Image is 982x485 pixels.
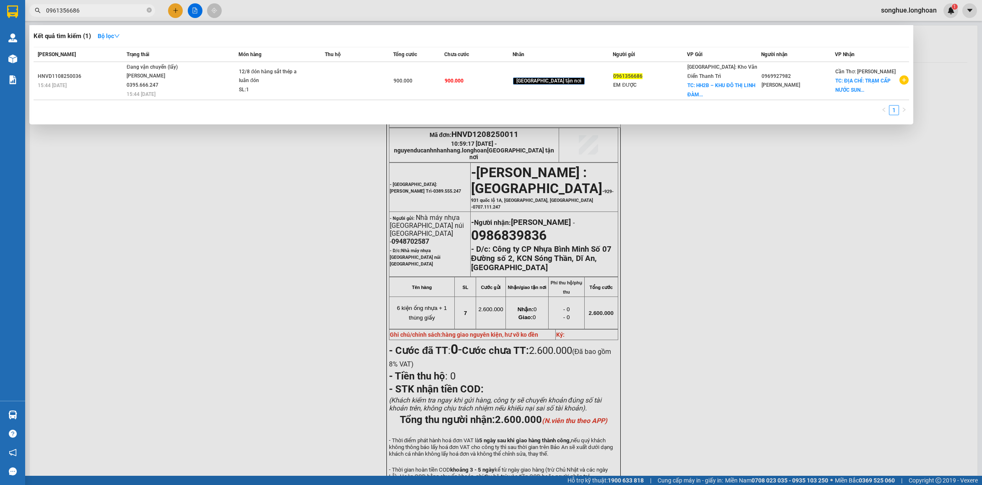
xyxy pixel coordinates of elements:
[513,77,585,85] span: [GEOGRAPHIC_DATA] tận nơi
[127,72,189,90] div: [PERSON_NAME] 0395.666.247
[38,83,67,88] span: 15:44 [DATE]
[687,83,755,98] span: TC: HH2B – KHU ĐÔ THỊ LINH ĐÀM...
[445,78,464,84] span: 900.000
[881,107,886,112] span: left
[325,52,341,57] span: Thu hộ
[46,6,145,15] input: Tìm tên, số ĐT hoặc mã đơn
[762,81,835,90] div: [PERSON_NAME]
[8,54,17,63] img: warehouse-icon
[687,52,702,57] span: VP Gửi
[613,81,687,90] div: EM ĐƯỢC
[147,8,152,13] span: close-circle
[38,52,76,57] span: [PERSON_NAME]
[239,85,302,95] div: SL: 1
[127,52,149,57] span: Trạng thái
[91,29,127,43] button: Bộ lọcdown
[899,105,909,115] button: right
[9,467,17,475] span: message
[889,105,899,115] li: 1
[8,410,17,419] img: warehouse-icon
[879,105,889,115] button: left
[761,52,788,57] span: Người nhận
[114,33,120,39] span: down
[98,33,120,39] strong: Bộ lọc
[687,64,757,79] span: [GEOGRAPHIC_DATA]: Kho Văn Điển Thanh Trì
[513,52,524,57] span: Nhãn
[835,52,855,57] span: VP Nhận
[9,430,17,438] span: question-circle
[899,105,909,115] li: Next Page
[835,78,891,93] span: TC: ĐỊA CHỈ: TRẠM CẤP NƯỚC SUN...
[899,75,909,85] span: plus-circle
[393,52,417,57] span: Tổng cước
[239,67,302,85] div: 12/8 đón hàng sắt thép a luân đón
[9,449,17,457] span: notification
[34,32,91,41] h3: Kết quả tìm kiếm ( 1 )
[7,5,18,18] img: logo-vxr
[35,8,41,13] span: search
[147,7,152,15] span: close-circle
[444,52,469,57] span: Chưa cước
[8,75,17,84] img: solution-icon
[762,72,835,81] div: 0969927982
[835,69,896,75] span: Cần Thơ: [PERSON_NAME]
[613,73,643,79] span: 0961356686
[238,52,262,57] span: Món hàng
[889,106,899,115] a: 1
[38,72,124,81] div: HNVD1108250036
[879,105,889,115] li: Previous Page
[613,52,635,57] span: Người gửi
[902,107,907,112] span: right
[394,78,412,84] span: 900.000
[127,91,155,97] span: 15:44 [DATE]
[8,34,17,42] img: warehouse-icon
[127,63,189,72] div: Đang vận chuyển (lấy)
